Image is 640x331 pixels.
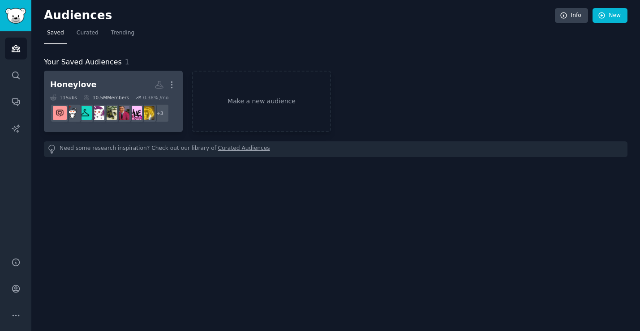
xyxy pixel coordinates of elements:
a: Curated [73,26,102,44]
img: weddingplanning [65,106,79,120]
img: MakeupLounge [116,106,129,120]
div: 0.38 % /mo [143,94,168,101]
img: makeupexchange [128,106,142,120]
img: weddingdress [53,106,67,120]
span: Saved [47,29,64,37]
img: FriendsofthePod [141,106,155,120]
h2: Audiences [44,8,555,23]
img: PlusSizeFashion [78,106,92,120]
a: Make a new audience [192,71,331,132]
a: Trending [108,26,137,44]
a: Saved [44,26,67,44]
span: Your Saved Audiences [44,57,122,68]
a: Curated Audiences [218,144,270,154]
a: Honeylove11Subs10.5MMembers0.38% /mo+3FriendsofthePodmakeupexchangeMakeupLoungeOliveMUAMakeupAddi... [44,71,183,132]
div: Need some research inspiration? Check out our library of [44,141,627,157]
div: + 3 [150,104,169,123]
img: OliveMUA [103,106,117,120]
div: 10.5M Members [83,94,129,101]
span: Trending [111,29,134,37]
img: MakeupAddiction [90,106,104,120]
a: Info [555,8,588,23]
div: Honeylove [50,79,97,90]
img: GummySearch logo [5,8,26,24]
span: 1 [125,58,129,66]
span: Curated [77,29,99,37]
div: 11 Sub s [50,94,77,101]
a: New [593,8,627,23]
